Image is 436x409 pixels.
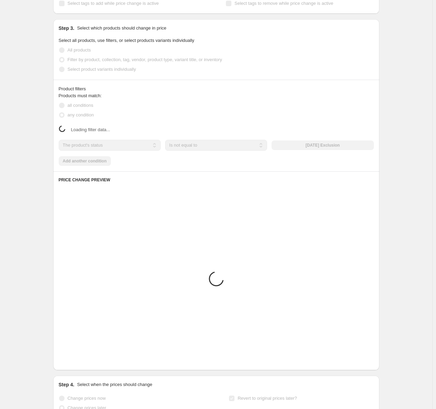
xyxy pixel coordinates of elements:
span: Select all products, use filters, or select products variants individually [59,38,194,43]
div: Product filters [59,86,374,92]
span: Revert to original prices later? [238,396,297,401]
span: Products must match: [59,93,102,98]
p: Select when the prices should change [77,381,152,388]
h2: Step 3. [59,25,74,32]
span: any condition [68,112,94,117]
span: all conditions [68,103,93,108]
span: Select product variants individually [68,67,136,72]
h6: PRICE CHANGE PREVIEW [59,177,374,183]
span: Loading filter data... [71,126,110,133]
span: Select tags to add while price change is active [68,1,159,6]
span: Change prices now [68,396,106,401]
span: Filter by product, collection, tag, vendor, product type, variant title, or inventory [68,57,222,62]
p: Select which products should change in price [77,25,166,32]
span: All products [68,47,91,53]
span: Select tags to remove while price change is active [234,1,333,6]
h2: Step 4. [59,381,74,388]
